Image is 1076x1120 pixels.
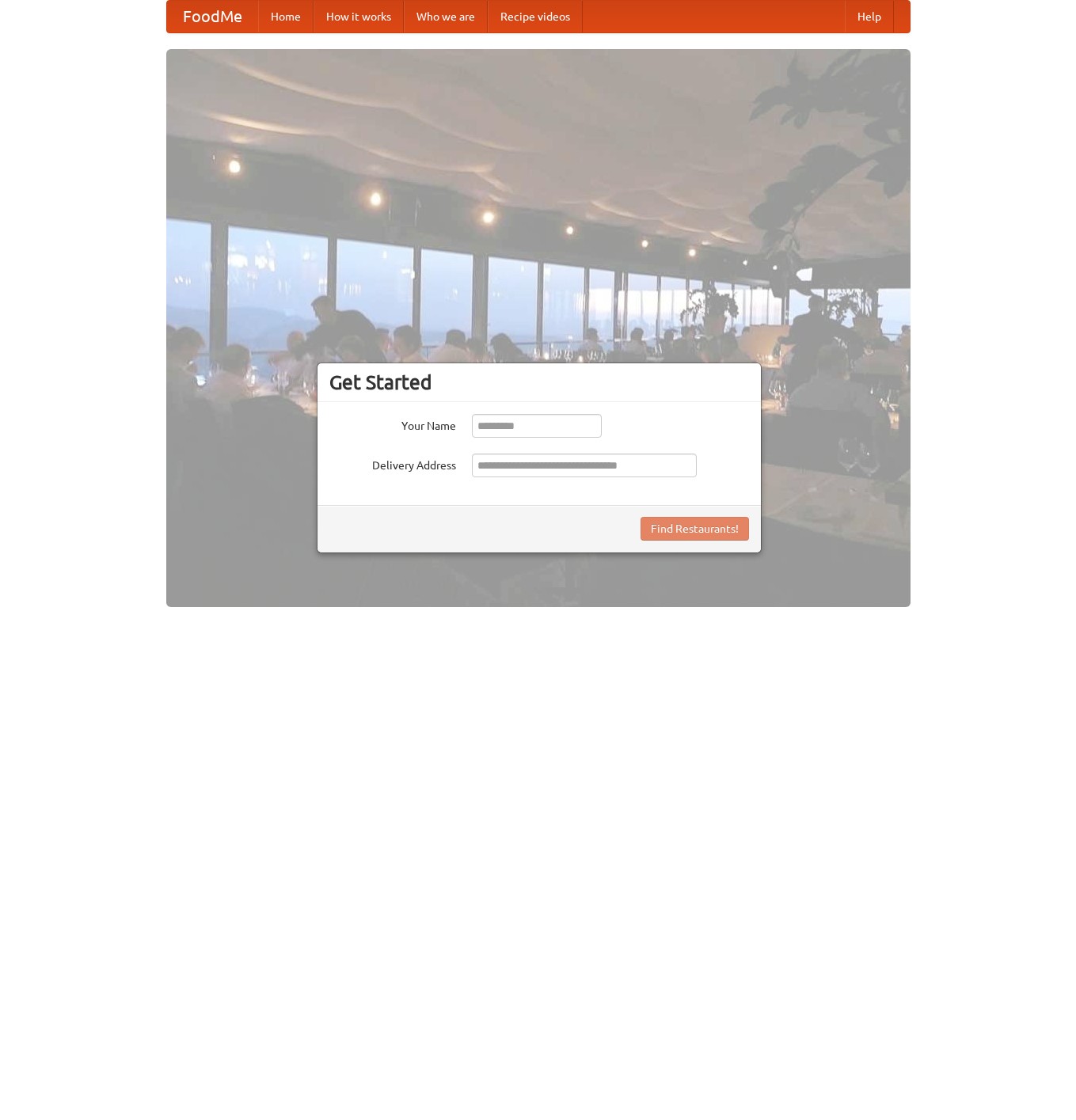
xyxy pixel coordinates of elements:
[641,517,749,541] button: Find Restaurants!
[314,1,404,32] a: How it works
[329,454,456,473] label: Delivery Address
[329,370,749,394] h3: Get Started
[167,1,258,32] a: FoodMe
[845,1,894,32] a: Help
[404,1,488,32] a: Who we are
[488,1,583,32] a: Recipe videos
[329,414,456,434] label: Your Name
[258,1,314,32] a: Home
